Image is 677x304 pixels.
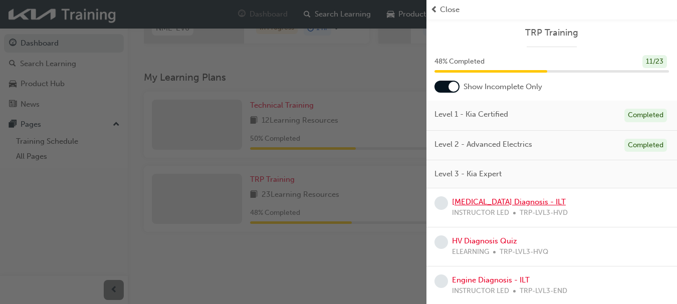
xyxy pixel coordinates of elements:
span: TRP-LVL3-HVQ [500,246,548,258]
span: learningRecordVerb_NONE-icon [434,235,448,249]
div: Completed [624,139,667,152]
span: Level 3 - Kia Expert [434,168,502,180]
a: TRP Training [434,27,669,39]
span: TRP-LVL3-HVD [520,207,568,219]
span: prev-icon [430,4,438,16]
a: HV Diagnosis Quiz [452,236,517,245]
a: Engine Diagnosis - ILT [452,275,530,284]
span: Level 1 - Kia Certified [434,109,508,120]
a: [MEDICAL_DATA] Diagnosis - ILT [452,197,566,206]
span: Close [440,4,460,16]
span: Level 2 - Advanced Electrics [434,139,532,150]
span: INSTRUCTOR LED [452,207,509,219]
div: 11 / 23 [642,55,667,69]
button: prev-iconClose [430,4,673,16]
span: TRP-LVL3-END [520,285,567,297]
span: ELEARNING [452,246,489,258]
div: Completed [624,109,667,122]
span: Show Incomplete Only [464,81,542,93]
span: learningRecordVerb_NONE-icon [434,196,448,210]
span: learningRecordVerb_NONE-icon [434,274,448,288]
span: 48 % Completed [434,56,485,68]
span: INSTRUCTOR LED [452,285,509,297]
